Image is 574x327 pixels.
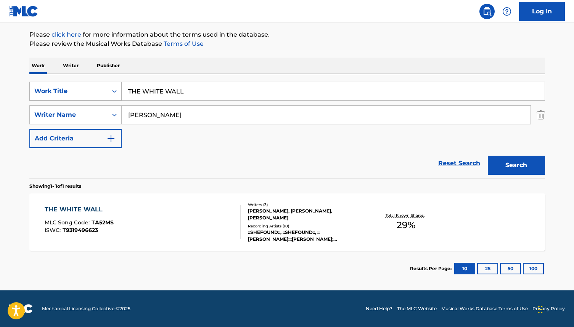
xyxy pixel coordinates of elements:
button: 50 [500,263,521,274]
img: search [482,7,492,16]
p: Total Known Shares: [386,213,426,218]
button: 25 [477,263,498,274]
p: Work [29,58,47,74]
span: TA52MS [92,219,114,226]
p: Results Per Page: [410,265,453,272]
button: Search [488,156,545,175]
a: click here [51,31,81,38]
a: Privacy Policy [532,305,565,312]
p: Showing 1 - 1 of 1 results [29,183,81,190]
div: [PERSON_NAME], [PERSON_NAME], [PERSON_NAME] [248,208,363,221]
a: The MLC Website [397,305,437,312]
div: Help [499,4,515,19]
p: Publisher [95,58,122,74]
div: ::SHEFOUND::, ::SHEFOUND::, ::[PERSON_NAME]::;[PERSON_NAME];[PERSON_NAME];[PERSON_NAME];[PERSON_N... [248,229,363,243]
button: Add Criteria [29,129,122,148]
button: 100 [523,263,544,274]
div: Writers ( 3 ) [248,202,363,208]
span: T9319496623 [63,227,98,234]
p: Please review the Musical Works Database [29,39,545,48]
a: Reset Search [434,155,484,172]
img: logo [9,304,33,313]
div: Drag [538,298,543,321]
p: Please for more information about the terms used in the database. [29,30,545,39]
span: 29 % [397,218,415,232]
img: Delete Criterion [537,105,545,124]
a: Log In [519,2,565,21]
a: Terms of Use [162,40,204,47]
span: ISWC : [45,227,63,234]
a: Public Search [479,4,495,19]
button: 10 [454,263,475,274]
iframe: Chat Widget [536,290,574,327]
div: Work Title [34,87,103,96]
span: Mechanical Licensing Collective © 2025 [42,305,130,312]
div: Recording Artists ( 10 ) [248,223,363,229]
img: 9d2ae6d4665cec9f34b9.svg [106,134,116,143]
div: THE WHITE WALL [45,205,114,214]
form: Search Form [29,82,545,179]
a: Need Help? [366,305,392,312]
span: MLC Song Code : [45,219,92,226]
img: help [502,7,511,16]
p: Writer [61,58,81,74]
a: THE WHITE WALLMLC Song Code:TA52MSISWC:T9319496623Writers (3)[PERSON_NAME], [PERSON_NAME], [PERSO... [29,193,545,251]
div: Writer Name [34,110,103,119]
a: Musical Works Database Terms of Use [441,305,528,312]
img: MLC Logo [9,6,39,17]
